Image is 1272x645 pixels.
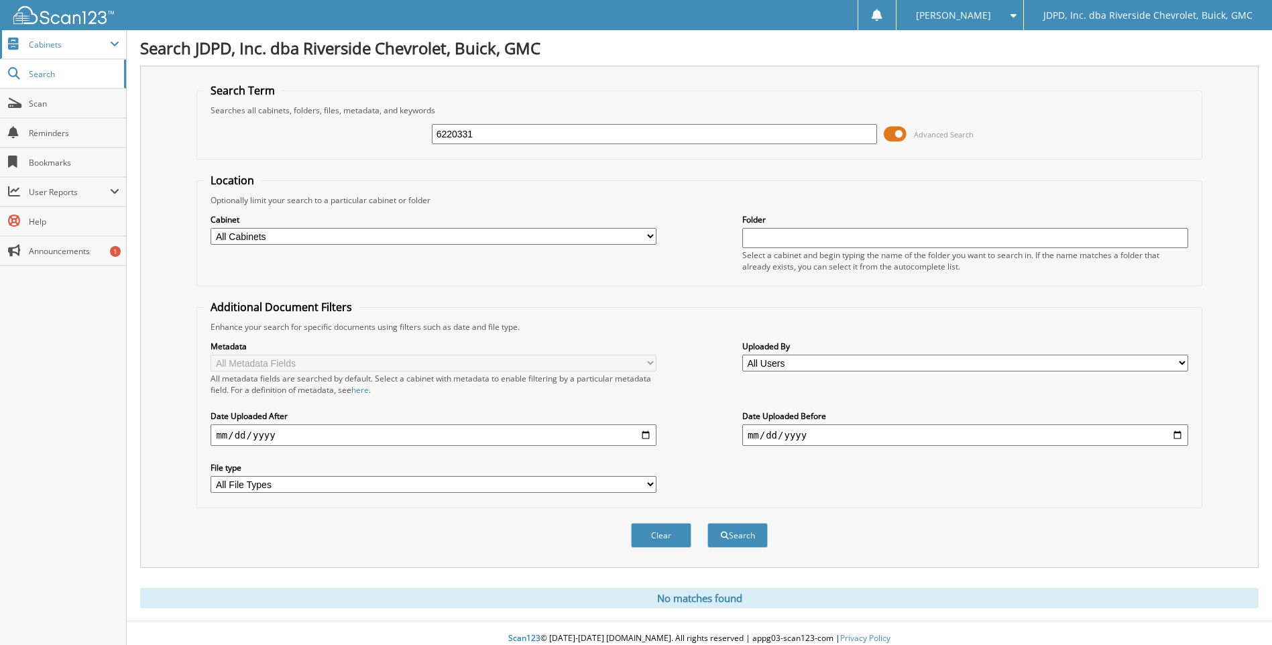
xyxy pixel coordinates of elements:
[29,186,110,198] span: User Reports
[211,341,656,352] label: Metadata
[140,588,1259,608] div: No matches found
[29,216,119,227] span: Help
[916,11,991,19] span: [PERSON_NAME]
[1043,11,1253,19] span: JDPD, Inc. dba Riverside Chevrolet, Buick, GMC
[211,462,656,473] label: File type
[914,129,974,139] span: Advanced Search
[110,246,121,257] div: 1
[204,105,1194,116] div: Searches all cabinets, folders, files, metadata, and keywords
[211,424,656,446] input: start
[742,214,1188,225] label: Folder
[29,127,119,139] span: Reminders
[742,249,1188,272] div: Select a cabinet and begin typing the name of the folder you want to search in. If the name match...
[211,214,656,225] label: Cabinet
[211,410,656,422] label: Date Uploaded After
[204,194,1194,206] div: Optionally limit your search to a particular cabinet or folder
[840,632,890,644] a: Privacy Policy
[29,39,110,50] span: Cabinets
[13,6,114,24] img: scan123-logo-white.svg
[351,384,369,396] a: here
[204,321,1194,333] div: Enhance your search for specific documents using filters such as date and file type.
[211,373,656,396] div: All metadata fields are searched by default. Select a cabinet with metadata to enable filtering b...
[204,300,359,314] legend: Additional Document Filters
[742,410,1188,422] label: Date Uploaded Before
[508,632,540,644] span: Scan123
[1205,581,1272,645] iframe: Chat Widget
[742,341,1188,352] label: Uploaded By
[631,523,691,548] button: Clear
[29,68,117,80] span: Search
[742,424,1188,446] input: end
[29,245,119,257] span: Announcements
[29,157,119,168] span: Bookmarks
[29,98,119,109] span: Scan
[204,83,282,98] legend: Search Term
[707,523,768,548] button: Search
[204,173,261,188] legend: Location
[140,37,1259,59] h1: Search JDPD, Inc. dba Riverside Chevrolet, Buick, GMC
